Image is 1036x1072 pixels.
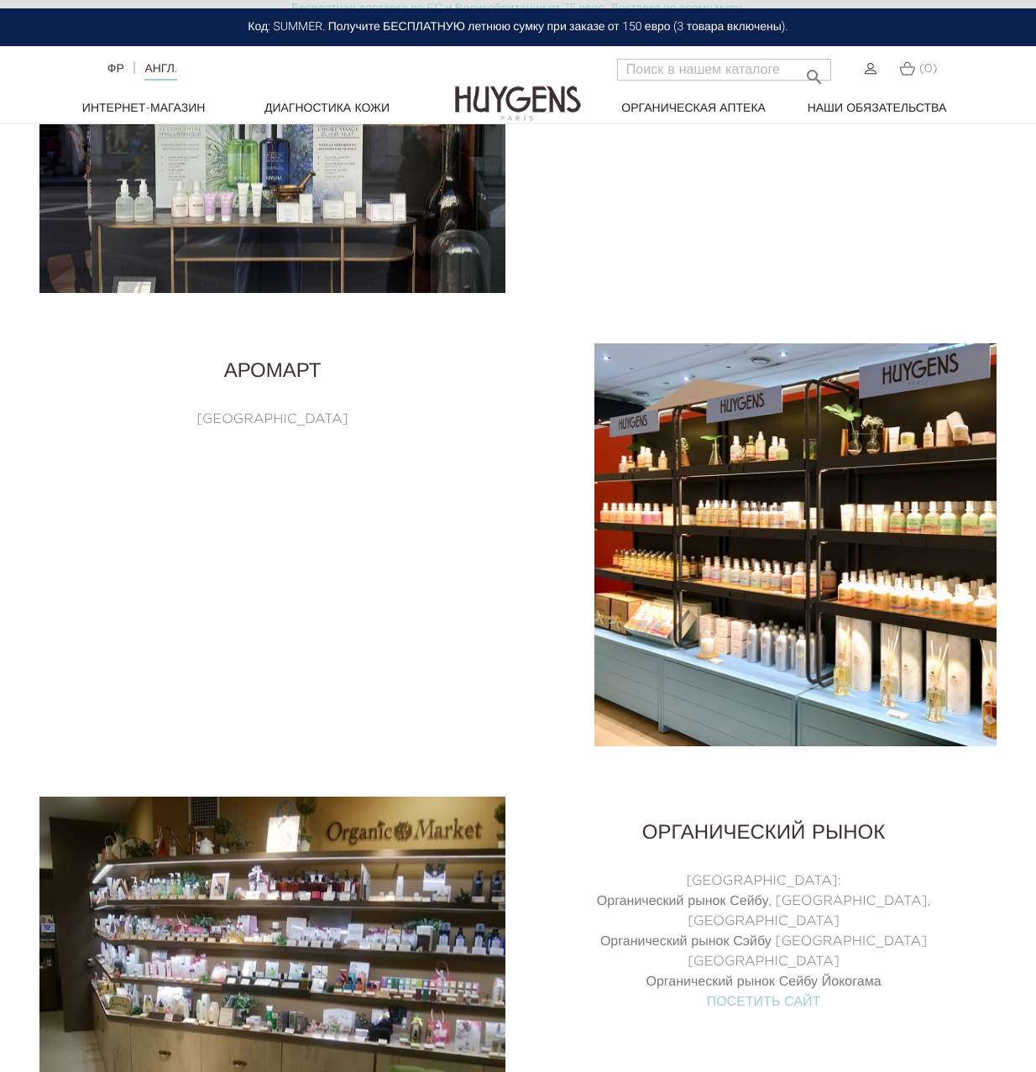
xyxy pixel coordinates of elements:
[793,100,960,118] a: Наши обязательства
[196,413,348,426] font: [GEOGRAPHIC_DATA]
[597,895,930,928] font: Органический рынок Сейбу, [GEOGRAPHIC_DATA], [GEOGRAPHIC_DATA]
[82,102,206,114] font: Интернет-магазин
[224,362,322,382] font: АроМарт
[60,100,228,118] a: Интернет-магазин
[646,975,881,989] font: Органический рынок Сейбу Йокогама
[243,100,411,118] a: Диагностика кожи
[107,63,124,75] a: ФР
[144,63,177,75] font: АНГЛ.
[799,54,829,76] button: 
[610,100,777,118] a: Органическая аптека
[808,102,947,114] font: Наши обязательства
[919,63,938,75] font: (0)
[455,59,581,123] img: Гюйгенс
[133,62,137,76] font: |
[686,875,840,888] font: [GEOGRAPHIC_DATA]:
[617,59,831,81] input: Поиск
[248,20,787,34] font: Код: SUMMER. Получите БЕСПЛАТНУЮ летнюю сумку при заказе от 150 евро (3 товара включены).
[804,67,824,87] font: 
[600,935,927,969] font: Органический рынок Сэйбу [GEOGRAPHIC_DATA] [GEOGRAPHIC_DATA]
[707,996,821,1009] a: ПОСЕТИТЬ САЙТ
[621,102,766,114] font: Органическая аптека
[264,102,390,114] font: Диагностика кожи
[144,63,177,81] a: АНГЛ.
[642,824,886,844] font: Органический рынок
[291,2,745,15] font: Бесплатная доставка по ЕС и Великобритании от 75 евро. Доставка по всему миру.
